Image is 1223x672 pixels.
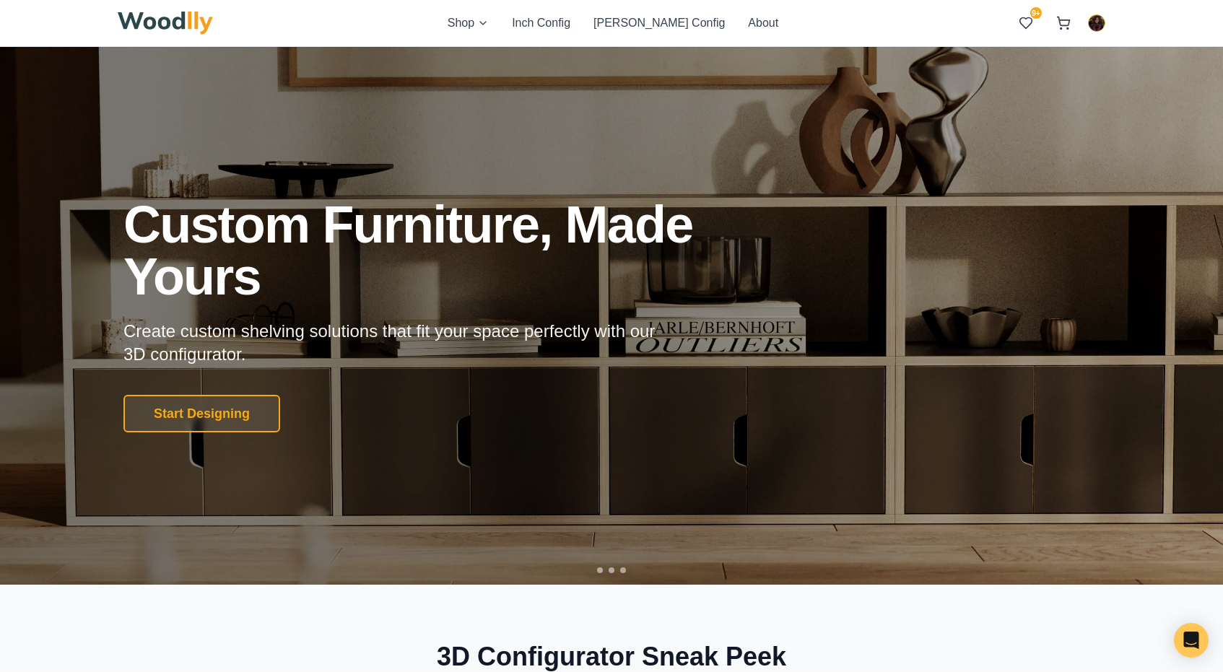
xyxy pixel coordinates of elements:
span: 9+ [1030,7,1042,19]
button: Negin [1088,14,1105,32]
button: [PERSON_NAME] Config [593,14,725,32]
h1: Custom Furniture, Made Yours [123,198,770,302]
div: Open Intercom Messenger [1174,623,1209,658]
p: Create custom shelving solutions that fit your space perfectly with our 3D configurator. [123,320,678,366]
button: Start Designing [123,395,280,432]
button: 9+ [1013,10,1039,36]
img: Woodlly [118,12,213,35]
img: Negin [1089,15,1105,31]
button: About [748,14,778,32]
h2: 3D Configurator Sneak Peek [118,642,1105,671]
button: Shop [448,14,489,32]
button: Inch Config [512,14,570,32]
